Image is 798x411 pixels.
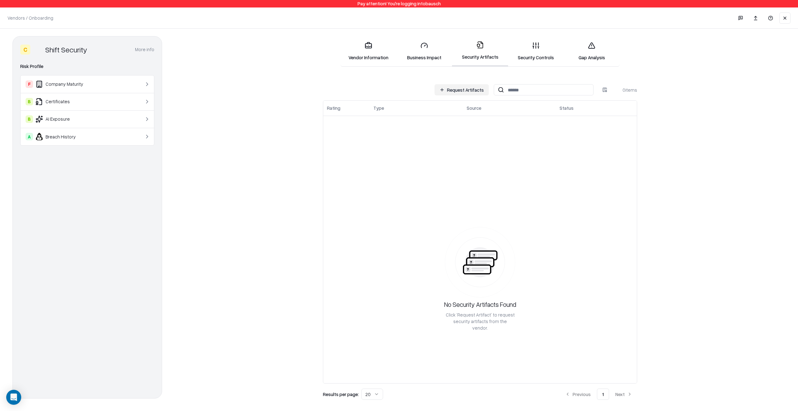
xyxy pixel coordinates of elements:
div: Status [560,105,574,111]
div: Rating [327,105,340,111]
p: Vendors / Onboarding [7,15,53,21]
a: Business Impact [396,37,452,66]
div: Type [373,105,384,111]
a: Gap Analysis [564,37,620,66]
p: Results per page: [323,391,359,398]
div: Risk Profile [20,63,154,70]
div: B [26,115,33,123]
div: Company Maturity [26,80,127,88]
a: Security Controls [508,37,564,66]
div: Click ‘Request Artifact’ to request security artifacts from the vendor. [445,312,515,331]
div: A [26,133,33,140]
img: Shift Security [33,45,43,55]
div: AI Exposure [26,115,127,123]
div: C [20,45,30,55]
div: Source [467,105,481,111]
div: Open Intercom Messenger [6,390,21,405]
div: Shift Security [45,45,87,55]
button: Request Artifacts [435,84,489,95]
div: 0 items [612,87,637,93]
a: Security Artifacts [452,36,508,66]
nav: pagination [560,389,637,400]
button: 1 [597,389,609,400]
div: F [26,80,33,88]
div: No Security Artifacts Found [444,300,516,309]
button: More info [135,44,154,55]
a: Vendor Information [340,37,396,66]
div: B [26,98,33,105]
div: Breach History [26,133,127,140]
div: Certificates [26,98,127,105]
